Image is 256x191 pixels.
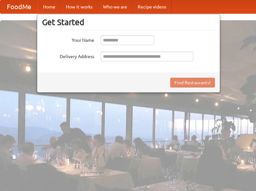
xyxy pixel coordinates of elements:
[132,0,172,13] a: Recipe videos
[98,0,132,13] a: Who we are
[42,52,94,60] label: Delivery Address
[42,17,215,27] h3: Get Started
[61,0,98,13] a: How it works
[38,0,61,13] a: Home
[42,35,94,43] label: Your Name
[170,78,215,88] button: Find Restaurants!
[0,0,38,13] a: FoodMe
